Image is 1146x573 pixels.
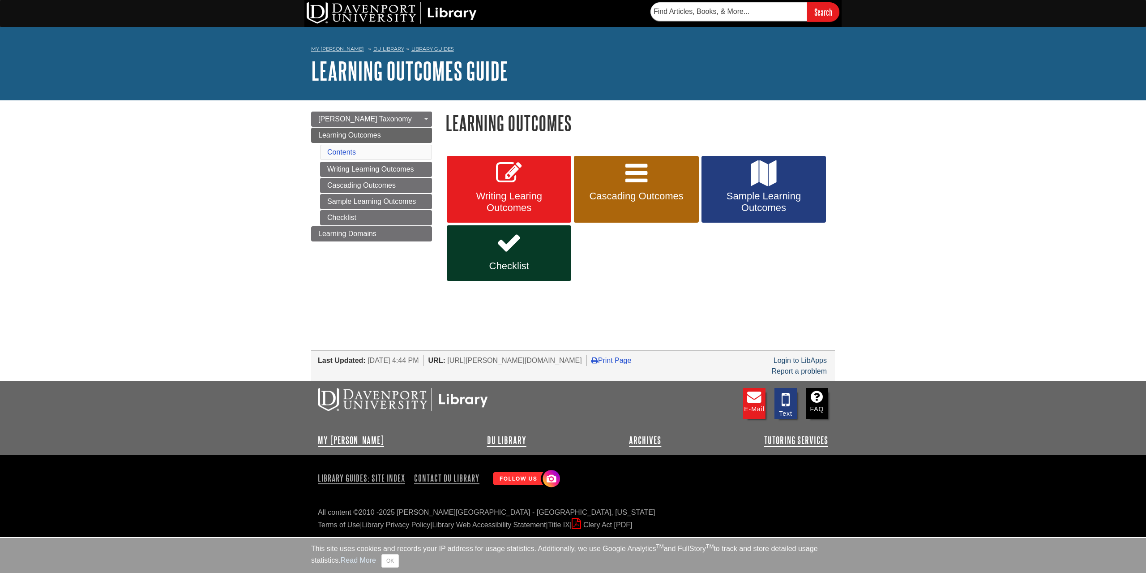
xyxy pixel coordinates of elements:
[318,357,366,364] span: Last Updated:
[381,554,399,568] button: Close
[629,435,661,446] a: Archives
[373,46,404,52] a: DU Library
[318,435,384,446] a: My [PERSON_NAME]
[311,57,508,85] a: Learning Outcomes Guide
[311,128,432,143] a: Learning Outcomes
[487,435,526,446] a: DU Library
[307,2,477,24] img: DU Library
[574,156,698,223] a: Cascading Outcomes
[311,43,835,57] nav: breadcrumb
[743,388,765,419] a: E-mail
[411,46,454,52] a: Library Guides
[591,357,632,364] a: Print Page
[447,225,571,281] a: Checklist
[320,162,432,177] a: Writing Learning Outcomes
[807,2,839,22] input: Search
[432,521,546,529] a: Library Web Accessibility Statement
[320,210,432,225] a: Checklist
[318,131,381,139] span: Learning Outcomes
[447,156,571,223] a: Writing Learing Outcomes
[591,357,598,364] i: Print Page
[311,226,432,241] a: Learning Domains
[572,521,632,529] a: Clery Act
[708,190,819,214] span: Sample Learning Outcomes
[311,45,364,53] a: My [PERSON_NAME]
[311,112,432,127] a: [PERSON_NAME] Taxonomy
[650,2,839,22] form: Searches DU Library's articles, books, and more
[318,470,409,486] a: Library Guides: Site Index
[774,357,827,364] a: Login to LibApps
[650,2,807,21] input: Find Articles, Books, & More...
[806,388,828,419] a: FAQ
[311,543,835,568] div: This site uses cookies and records your IP address for usage statistics. Additionally, we use Goo...
[411,470,483,486] a: Contact DU Library
[706,543,714,550] sup: TM
[774,388,797,419] a: Text
[445,112,835,134] h1: Learning Outcomes
[548,521,570,529] a: Title IX
[453,260,564,272] span: Checklist
[368,357,419,364] span: [DATE] 4:44 PM
[771,367,827,375] a: Report a problem
[764,435,828,446] a: Tutoring Services
[320,194,432,209] a: Sample Learning Outcomes
[318,230,376,237] span: Learning Domains
[327,148,356,156] a: Contents
[453,190,564,214] span: Writing Learing Outcomes
[581,190,692,202] span: Cascading Outcomes
[320,178,432,193] a: Cascading Outcomes
[318,521,360,529] a: Terms of Use
[656,543,663,550] sup: TM
[318,388,488,411] img: DU Libraries
[341,556,376,564] a: Read More
[318,507,828,530] div: All content ©2010 - 2025 [PERSON_NAME][GEOGRAPHIC_DATA] - [GEOGRAPHIC_DATA], [US_STATE] | | | |
[428,357,445,364] span: URL:
[311,112,432,241] div: Guide Page Menu
[362,521,430,529] a: Library Privacy Policy
[488,466,562,492] img: Follow Us! Instagram
[447,357,582,364] span: [URL][PERSON_NAME][DOMAIN_NAME]
[318,115,412,123] span: [PERSON_NAME] Taxonomy
[701,156,826,223] a: Sample Learning Outcomes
